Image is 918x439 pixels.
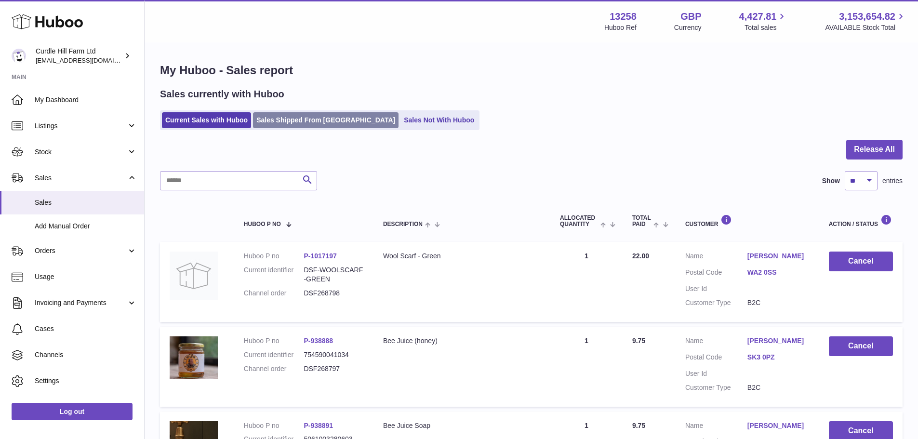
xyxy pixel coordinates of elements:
span: 3,153,654.82 [839,10,895,23]
span: Stock [35,147,127,157]
span: 9.75 [632,422,645,429]
span: Huboo P no [244,221,281,227]
button: Release All [846,140,903,160]
h1: My Huboo - Sales report [160,63,903,78]
dt: Channel order [244,364,304,373]
div: Huboo Ref [604,23,637,32]
span: 4,427.81 [739,10,777,23]
dt: User Id [685,369,747,378]
dt: Name [685,336,747,348]
a: 4,427.81 Total sales [739,10,788,32]
span: Total sales [745,23,787,32]
span: Channels [35,350,137,359]
div: Wool Scarf - Green [383,252,541,261]
button: Cancel [829,252,893,271]
div: Currency [674,23,702,32]
img: internalAdmin-13258@internal.huboo.com [12,49,26,63]
dd: B2C [747,383,810,392]
span: Total paid [632,215,651,227]
a: Log out [12,403,133,420]
dt: Postal Code [685,268,747,279]
img: no-photo.jpg [170,252,218,300]
dd: DSF268798 [304,289,364,298]
dt: Name [685,252,747,263]
td: 1 [550,327,623,407]
span: Usage [35,272,137,281]
span: Sales [35,173,127,183]
strong: 13258 [610,10,637,23]
div: Action / Status [829,214,893,227]
a: SK3 0PZ [747,353,810,362]
div: Bee Juice (honey) [383,336,541,346]
h2: Sales currently with Huboo [160,88,284,101]
dt: Channel order [244,289,304,298]
span: Orders [35,246,127,255]
span: Invoicing and Payments [35,298,127,307]
a: Sales Shipped From [GEOGRAPHIC_DATA] [253,112,399,128]
dt: Current identifier [244,266,304,284]
a: 3,153,654.82 AVAILABLE Stock Total [825,10,906,32]
span: Listings [35,121,127,131]
a: Current Sales with Huboo [162,112,251,128]
dt: Huboo P no [244,336,304,346]
dt: Current identifier [244,350,304,359]
img: 1705932916.jpg [170,336,218,379]
div: Bee Juice Soap [383,421,541,430]
div: Customer [685,214,810,227]
div: Curdle Hill Farm Ltd [36,47,122,65]
span: [EMAIL_ADDRESS][DOMAIN_NAME] [36,56,142,64]
span: Add Manual Order [35,222,137,231]
dd: DSF268797 [304,364,364,373]
a: P-938891 [304,422,333,429]
span: 9.75 [632,337,645,345]
a: [PERSON_NAME] [747,252,810,261]
label: Show [822,176,840,186]
span: Cases [35,324,137,333]
a: WA2 0SS [747,268,810,277]
span: AVAILABLE Stock Total [825,23,906,32]
span: Description [383,221,423,227]
span: Settings [35,376,137,386]
strong: GBP [680,10,701,23]
dt: Name [685,421,747,433]
a: Sales Not With Huboo [400,112,478,128]
span: 22.00 [632,252,649,260]
a: P-1017197 [304,252,337,260]
span: entries [882,176,903,186]
a: [PERSON_NAME] [747,421,810,430]
dd: DSF-WOOLSCARF-GREEN [304,266,364,284]
dt: Huboo P no [244,252,304,261]
dt: Huboo P no [244,421,304,430]
dd: B2C [747,298,810,307]
dt: Customer Type [685,383,747,392]
a: [PERSON_NAME] [747,336,810,346]
dt: Customer Type [685,298,747,307]
dt: Postal Code [685,353,747,364]
td: 1 [550,242,623,322]
span: ALLOCATED Quantity [560,215,598,227]
dd: 754590041034 [304,350,364,359]
span: Sales [35,198,137,207]
a: P-938888 [304,337,333,345]
button: Cancel [829,336,893,356]
dt: User Id [685,284,747,293]
span: My Dashboard [35,95,137,105]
